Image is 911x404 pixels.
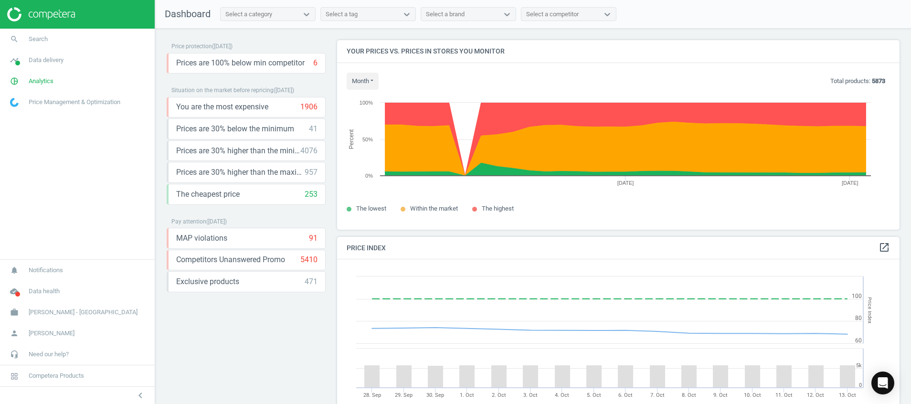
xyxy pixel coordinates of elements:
span: Competitors Unanswered Promo [176,255,285,265]
div: 471 [305,276,318,287]
tspan: 28. Sep [363,392,381,398]
tspan: 12. Oct [807,392,824,398]
i: work [5,303,23,321]
i: pie_chart_outlined [5,72,23,90]
div: 4076 [300,146,318,156]
div: 957 [305,167,318,178]
div: Select a competitor [526,10,579,19]
i: headset_mic [5,345,23,363]
span: Prices are 30% below the minimum [176,124,294,134]
tspan: 13. Oct [839,392,856,398]
tspan: 10. Oct [744,392,761,398]
tspan: Percent [348,129,355,149]
span: [PERSON_NAME] [29,329,74,338]
text: 100% [360,100,373,106]
span: Data delivery [29,56,64,64]
span: The lowest [356,205,386,212]
span: Need our help? [29,350,69,359]
div: 5410 [300,255,318,265]
span: The highest [482,205,514,212]
span: Within the market [410,205,458,212]
span: Price Management & Optimization [29,98,120,106]
tspan: 3. Oct [523,392,538,398]
tspan: 2. Oct [492,392,506,398]
span: ( [DATE] ) [212,43,233,50]
text: 80 [855,315,862,321]
span: Situation on the market before repricing [171,87,274,94]
span: Price protection [171,43,212,50]
span: [PERSON_NAME] - [GEOGRAPHIC_DATA] [29,308,138,317]
img: ajHJNr6hYgQAAAAASUVORK5CYII= [7,7,75,21]
tspan: 9. Oct [713,392,728,398]
span: Prices are 30% higher than the minimum [176,146,300,156]
span: Dashboard [165,8,211,20]
tspan: [DATE] [617,180,634,186]
h4: Price Index [337,237,900,259]
i: notifications [5,261,23,279]
span: MAP violations [176,233,227,244]
tspan: 6. Oct [618,392,633,398]
div: 253 [305,189,318,200]
div: Select a brand [426,10,465,19]
span: Analytics [29,77,53,85]
a: open_in_new [879,242,890,254]
tspan: 4. Oct [555,392,569,398]
h4: Your prices vs. prices in stores you monitor [337,40,900,63]
span: The cheapest price [176,189,240,200]
button: chevron_left [128,389,152,402]
span: Search [29,35,48,43]
div: 1906 [300,102,318,112]
div: 6 [313,58,318,68]
div: 41 [309,124,318,134]
div: Open Intercom Messenger [871,372,894,394]
div: 91 [309,233,318,244]
i: person [5,324,23,342]
text: 60 [855,337,862,344]
tspan: 7. Oct [650,392,665,398]
i: chevron_left [135,390,146,401]
i: cloud_done [5,282,23,300]
span: ( [DATE] ) [206,218,227,225]
text: 0% [365,173,373,179]
i: timeline [5,51,23,69]
button: month [347,73,379,90]
span: Prices are 100% below min competitor [176,58,305,68]
p: Total products: [830,77,885,85]
tspan: Price Index [867,297,873,323]
tspan: 1. Oct [460,392,474,398]
tspan: 11. Oct [775,392,793,398]
span: ( [DATE] ) [274,87,294,94]
i: search [5,30,23,48]
tspan: 29. Sep [395,392,413,398]
img: wGWNvw8QSZomAAAAABJRU5ErkJggg== [10,98,19,107]
text: 100 [852,293,862,299]
i: open_in_new [879,242,890,253]
div: Select a category [225,10,272,19]
text: 50% [362,137,373,142]
span: Exclusive products [176,276,239,287]
text: 5k [856,362,862,369]
tspan: 30. Sep [426,392,444,398]
span: Data health [29,287,60,296]
tspan: 5. Oct [587,392,601,398]
span: Prices are 30% higher than the maximal [176,167,305,178]
span: Pay attention [171,218,206,225]
tspan: 8. Oct [682,392,696,398]
div: Select a tag [326,10,358,19]
span: You are the most expensive [176,102,268,112]
span: Notifications [29,266,63,275]
span: Competera Products [29,372,84,380]
b: 5873 [872,77,885,85]
text: 0 [859,382,862,388]
tspan: [DATE] [842,180,858,186]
